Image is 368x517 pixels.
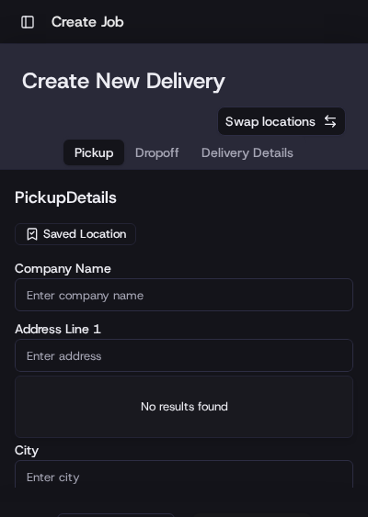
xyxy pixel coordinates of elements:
[225,112,316,130] span: Swap locations
[15,444,353,456] label: City
[130,380,223,395] a: Powered byPylon
[57,285,149,299] span: [PERSON_NAME]
[16,377,352,437] div: No results found
[135,143,179,162] span: Dropoff
[313,181,335,203] button: Start new chat
[201,143,293,162] span: Delivery Details
[18,267,48,297] img: Grace Nketiah
[18,239,118,253] div: Past conversations
[15,262,353,275] label: Company Name
[43,226,126,242] span: Saved Location
[15,339,353,372] input: Enter address
[48,118,304,138] input: Clear
[285,235,335,257] button: See all
[18,73,335,103] p: Welcome 👋
[75,143,113,162] span: Pickup
[37,286,52,300] img: 1736555255976-a54dd68f-1ca7-489b-9aae-adbdc363a1c4
[15,376,353,438] div: Suggestions
[83,175,302,194] div: Start new chat
[18,18,55,55] img: Nash
[18,175,52,208] img: 1736555255976-a54dd68f-1ca7-489b-9aae-adbdc363a1c4
[258,334,295,349] span: [DATE]
[37,335,52,350] img: 1736555255976-a54dd68f-1ca7-489b-9aae-adbdc363a1c4
[153,285,159,299] span: •
[52,11,124,33] h1: Create Job
[163,285,201,299] span: [DATE]
[15,460,353,493] input: Enter city
[247,334,254,349] span: •
[15,278,353,311] input: Enter company name
[57,334,244,349] span: [PERSON_NAME] [PERSON_NAME]
[83,194,253,208] div: We're available if you need us!
[217,107,346,136] button: Swap locations
[22,66,225,96] h1: Create New Delivery
[39,175,72,208] img: 1732323095091-59ea418b-cfe3-43c8-9ae0-d0d06d6fd42c
[18,317,48,346] img: Dianne Alexi Soriano
[183,381,223,395] span: Pylon
[15,185,117,210] h2: pickup Details
[15,322,353,335] label: Address Line 1
[15,221,136,247] button: Saved Location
